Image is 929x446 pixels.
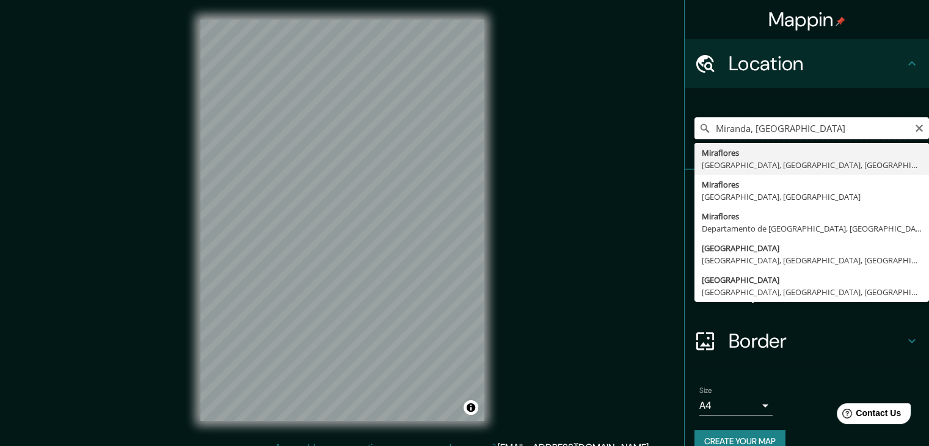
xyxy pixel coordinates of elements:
[768,7,846,32] h4: Mappin
[699,396,773,415] div: A4
[729,280,905,304] h4: Layout
[702,147,922,159] div: Miraflores
[685,39,929,88] div: Location
[702,159,922,171] div: [GEOGRAPHIC_DATA], [GEOGRAPHIC_DATA], [GEOGRAPHIC_DATA]
[699,386,712,396] label: Size
[685,219,929,268] div: Style
[702,178,922,191] div: Miraflores
[702,274,922,286] div: [GEOGRAPHIC_DATA]
[702,286,922,298] div: [GEOGRAPHIC_DATA], [GEOGRAPHIC_DATA], [GEOGRAPHIC_DATA]
[702,191,922,203] div: [GEOGRAPHIC_DATA], [GEOGRAPHIC_DATA]
[464,400,478,415] button: Toggle attribution
[836,16,845,26] img: pin-icon.png
[694,117,929,139] input: Pick your city or area
[702,210,922,222] div: Miraflores
[685,268,929,316] div: Layout
[685,316,929,365] div: Border
[820,398,916,433] iframe: Help widget launcher
[200,20,484,421] canvas: Map
[702,254,922,266] div: [GEOGRAPHIC_DATA], [GEOGRAPHIC_DATA], [GEOGRAPHIC_DATA]
[702,222,922,235] div: Departamento de [GEOGRAPHIC_DATA], [GEOGRAPHIC_DATA]
[914,122,924,133] button: Clear
[685,170,929,219] div: Pins
[729,329,905,353] h4: Border
[729,51,905,76] h4: Location
[702,242,922,254] div: [GEOGRAPHIC_DATA]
